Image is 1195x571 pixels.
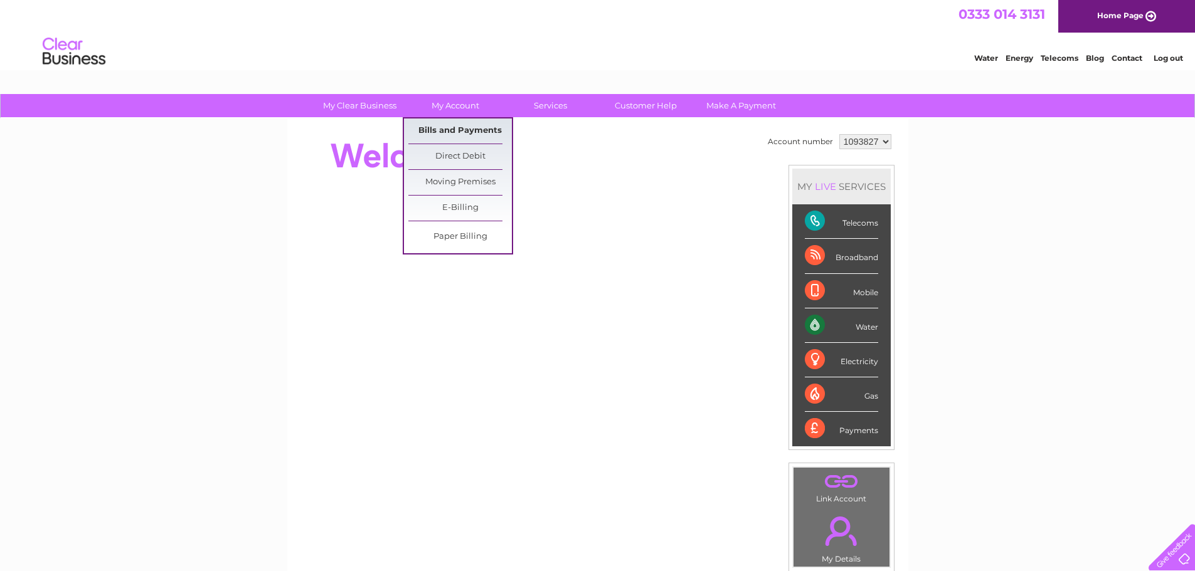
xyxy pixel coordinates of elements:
[689,94,793,117] a: Make A Payment
[797,509,886,553] a: .
[793,506,890,567] td: My Details
[594,94,698,117] a: Customer Help
[408,118,512,144] a: Bills and Payments
[408,196,512,221] a: E-Billing
[1086,53,1104,63] a: Blog
[805,274,878,308] div: Mobile
[302,7,895,61] div: Clear Business is a trading name of Verastar Limited (registered in [GEOGRAPHIC_DATA] No. 3667643...
[403,94,507,117] a: My Account
[805,308,878,343] div: Water
[974,53,998,63] a: Water
[42,33,106,71] img: logo.png
[805,343,878,377] div: Electricity
[765,131,836,152] td: Account number
[805,204,878,239] div: Telecoms
[1006,53,1033,63] a: Energy
[499,94,602,117] a: Services
[797,471,886,493] a: .
[1154,53,1183,63] a: Log out
[1041,53,1078,63] a: Telecoms
[805,239,878,273] div: Broadband
[959,6,1045,22] a: 0333 014 3131
[793,467,890,506] td: Link Account
[408,170,512,195] a: Moving Premises
[805,412,878,446] div: Payments
[308,94,412,117] a: My Clear Business
[408,144,512,169] a: Direct Debit
[408,224,512,249] a: Paper Billing
[1112,53,1142,63] a: Contact
[792,169,891,204] div: MY SERVICES
[812,181,839,192] div: LIVE
[805,377,878,412] div: Gas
